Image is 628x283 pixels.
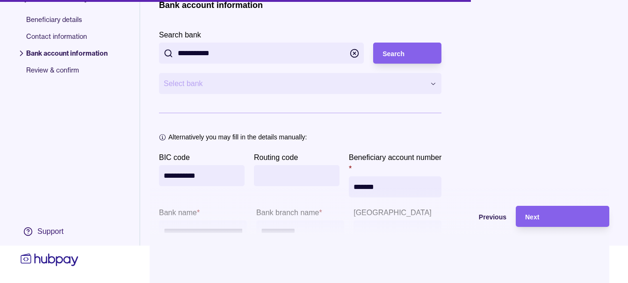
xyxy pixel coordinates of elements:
input: Bank branch name [261,220,339,241]
p: Routing code [254,153,298,161]
span: Review & confirm [26,65,108,82]
span: Beneficiary details [26,15,108,32]
input: Bank province [358,220,437,241]
input: Search bank [178,43,345,64]
button: Previous [413,206,506,227]
label: Search bank [159,29,201,40]
span: Search [383,50,404,58]
input: BIC code [164,165,240,186]
span: Bank account information [26,49,108,65]
p: Alternatively you may fill in the details manually: [168,132,307,142]
label: BIC code [159,152,190,163]
span: Previous [479,213,506,221]
label: Routing code [254,152,298,163]
span: Contact information [26,32,108,49]
label: Beneficiary account number [349,152,441,174]
p: BIC code [159,153,190,161]
button: Next [516,206,609,227]
button: Search [373,43,441,64]
span: Next [525,213,539,221]
p: Search bank [159,31,201,39]
input: bankName [164,220,242,241]
div: Support [37,226,64,237]
input: Beneficiary account number [354,176,437,197]
p: Beneficiary account number [349,153,441,161]
a: Support [19,222,80,241]
input: Routing code [259,165,335,186]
